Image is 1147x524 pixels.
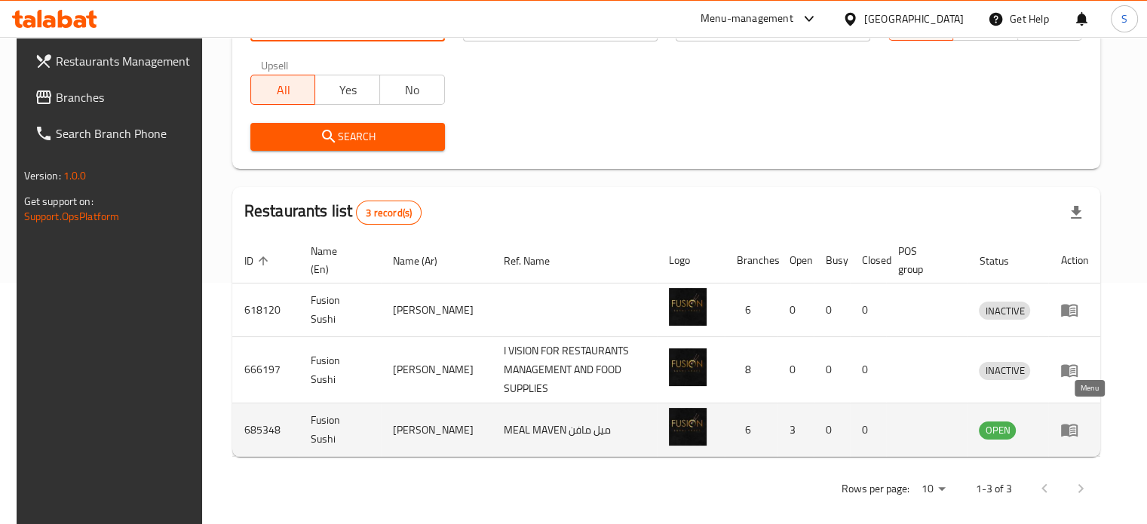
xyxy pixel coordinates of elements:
td: [PERSON_NAME] [381,283,492,337]
img: Fusion Sushi [669,408,707,446]
span: Search Branch Phone [56,124,196,142]
button: All [250,75,316,105]
span: INACTIVE [979,362,1030,379]
span: 3 record(s) [357,206,421,220]
table: enhanced table [232,237,1101,457]
td: Fusion Sushi [299,403,381,457]
div: [GEOGRAPHIC_DATA] [864,11,964,27]
img: Fusion Sushi [669,288,707,326]
a: Branches [23,79,208,115]
td: 8 [725,337,777,403]
span: Search [262,127,433,146]
td: 0 [850,337,886,403]
button: Yes [314,75,380,105]
span: Ref. Name [504,252,569,270]
span: No [386,79,439,101]
td: 618120 [232,283,299,337]
th: Action [1048,237,1100,283]
span: Branches [56,88,196,106]
th: Open [777,237,814,283]
td: 666197 [232,337,299,403]
div: Menu [1060,301,1088,319]
td: [PERSON_NAME] [381,403,492,457]
label: Upsell [261,60,289,70]
td: 685348 [232,403,299,457]
span: ID [244,252,273,270]
h2: Restaurants list [244,200,422,225]
div: INACTIVE [979,362,1030,380]
span: Restaurants Management [56,52,196,70]
td: Fusion Sushi [299,283,381,337]
td: [PERSON_NAME] [381,337,492,403]
img: Fusion Sushi [669,348,707,386]
div: Rows per page: [915,478,951,501]
span: Get support on: [24,192,94,211]
div: Menu-management [701,10,793,28]
p: Rows per page: [841,480,909,498]
td: 0 [814,337,850,403]
td: 0 [814,283,850,337]
div: Total records count [356,201,422,225]
span: Status [979,252,1028,270]
th: Busy [814,237,850,283]
th: Closed [850,237,886,283]
th: Branches [725,237,777,283]
td: 3 [777,403,814,457]
a: Restaurants Management [23,43,208,79]
a: Search Branch Phone [23,115,208,152]
span: S [1121,11,1127,27]
span: Name (Ar) [393,252,457,270]
div: Export file [1058,195,1094,231]
span: OPEN [979,421,1016,439]
span: POS group [898,242,949,278]
td: 0 [777,337,814,403]
td: 6 [725,283,777,337]
a: Support.OpsPlatform [24,207,120,226]
span: Name (En) [311,242,363,278]
td: I VISION FOR RESTAURANTS MANAGEMENT AND FOOD SUPPLIES [492,337,657,403]
td: 0 [777,283,814,337]
td: 0 [850,403,886,457]
p: 1-3 of 3 [975,480,1011,498]
span: Yes [321,79,374,101]
td: 0 [814,403,850,457]
div: Menu [1060,361,1088,379]
span: INACTIVE [979,302,1030,320]
span: Version: [24,166,61,185]
th: Logo [657,237,725,283]
span: 1.0.0 [63,166,87,185]
button: No [379,75,445,105]
td: Fusion Sushi [299,337,381,403]
td: 0 [850,283,886,337]
td: 6 [725,403,777,457]
td: MEAL MAVEN ميل مافن [492,403,657,457]
span: All [257,79,310,101]
button: Search [250,123,445,151]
